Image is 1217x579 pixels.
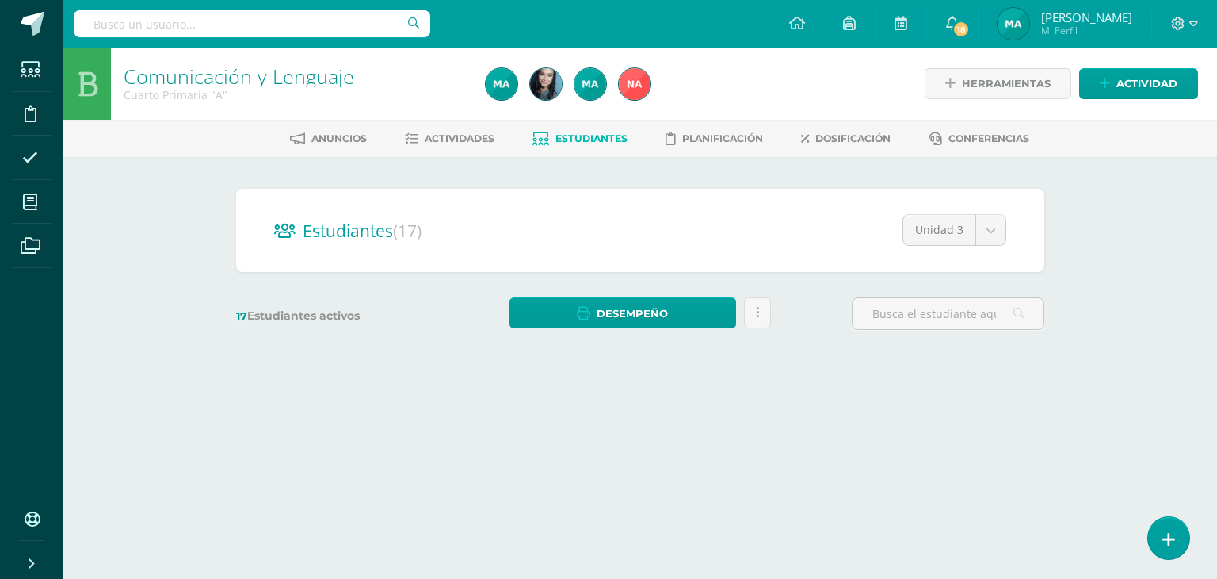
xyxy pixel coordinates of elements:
span: Planificación [682,132,763,144]
img: 02d23dcd1dd6a40cc4321770c3576212.png [574,68,606,100]
span: Estudiantes [303,220,422,242]
div: Cuarto Primaria 'A' [124,87,467,102]
span: Estudiantes [555,132,628,144]
span: Mi Perfil [1041,24,1132,37]
span: Anuncios [311,132,367,144]
span: Herramientas [962,69,1051,98]
input: Busca el estudiante aquí... [853,298,1043,329]
a: Comunicación y Lenguaje [124,63,354,90]
span: Conferencias [948,132,1029,144]
img: 89b96305ba49cfb70fcfc9f667f77a01.png [998,8,1029,40]
a: Conferencias [929,126,1029,151]
a: Anuncios [290,126,367,151]
a: Dosificación [801,126,891,151]
a: Estudiantes [532,126,628,151]
img: 775886bf149f59632f5d85e739ecf2a2.png [530,68,562,100]
span: (17) [393,220,422,242]
span: Dosificación [815,132,891,144]
h1: Comunicación y Lenguaje [124,65,467,87]
a: Unidad 3 [903,215,1005,245]
a: Planificación [666,126,763,151]
label: Estudiantes activos [236,309,429,324]
input: Busca un usuario... [74,10,430,37]
img: 89b96305ba49cfb70fcfc9f667f77a01.png [486,68,517,100]
span: Desempeño [597,299,668,328]
span: Actividad [1116,69,1177,98]
a: Actividades [405,126,494,151]
a: Actividad [1079,68,1198,99]
span: 18 [952,21,970,38]
img: c625caf8c7692d56d83f0393ebd2e316.png [619,68,650,100]
span: 17 [236,309,247,324]
a: Desempeño [509,297,735,328]
span: Actividades [425,132,494,144]
span: [PERSON_NAME] [1041,10,1132,25]
span: Unidad 3 [915,215,963,245]
a: Herramientas [925,68,1071,99]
